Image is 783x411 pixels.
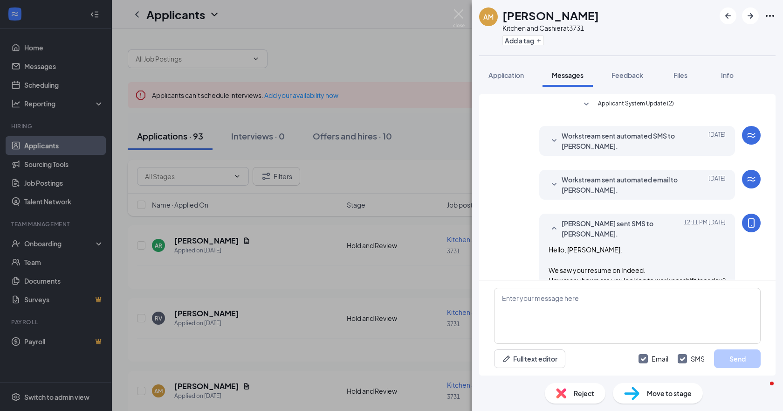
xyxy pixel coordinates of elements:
[722,10,734,21] svg: ArrowLeftNew
[549,135,560,146] svg: SmallChevronDown
[488,71,524,79] span: Application
[708,174,726,195] span: [DATE]
[549,179,560,190] svg: SmallChevronDown
[684,218,726,239] span: [DATE] 12:11 PM
[483,12,494,21] div: AM
[574,388,594,398] span: Reject
[598,99,674,110] span: Applicant System Update (2)
[502,23,599,33] div: Kitchen and Cashier at 3731
[708,131,726,151] span: [DATE]
[673,71,687,79] span: Files
[581,99,674,110] button: SmallChevronDownApplicant System Update (2)
[562,131,684,151] span: Workstream sent automated SMS to [PERSON_NAME].
[721,71,734,79] span: Info
[751,379,774,402] iframe: Intercom live chat
[746,130,757,141] svg: WorkstreamLogo
[494,349,565,368] button: Full text editorPen
[745,10,756,21] svg: ArrowRight
[720,7,736,24] button: ArrowLeftNew
[714,349,761,368] button: Send
[562,218,684,239] span: [PERSON_NAME] sent SMS to [PERSON_NAME].
[647,388,692,398] span: Move to stage
[536,38,542,43] svg: Plus
[502,35,544,45] button: PlusAdd a tag
[502,354,511,363] svg: Pen
[746,217,757,229] svg: MobileSms
[552,71,584,79] span: Messages
[746,174,757,185] svg: WorkstreamLogo
[764,10,776,21] svg: Ellipses
[742,7,759,24] button: ArrowRight
[549,245,726,305] span: Hello, [PERSON_NAME]. We saw your resume on Indeed. How many hours are you looking to work per sh...
[562,174,684,195] span: Workstream sent automated email to [PERSON_NAME].
[549,223,560,234] svg: SmallChevronUp
[581,99,592,110] svg: SmallChevronDown
[502,7,599,23] h1: [PERSON_NAME]
[611,71,643,79] span: Feedback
